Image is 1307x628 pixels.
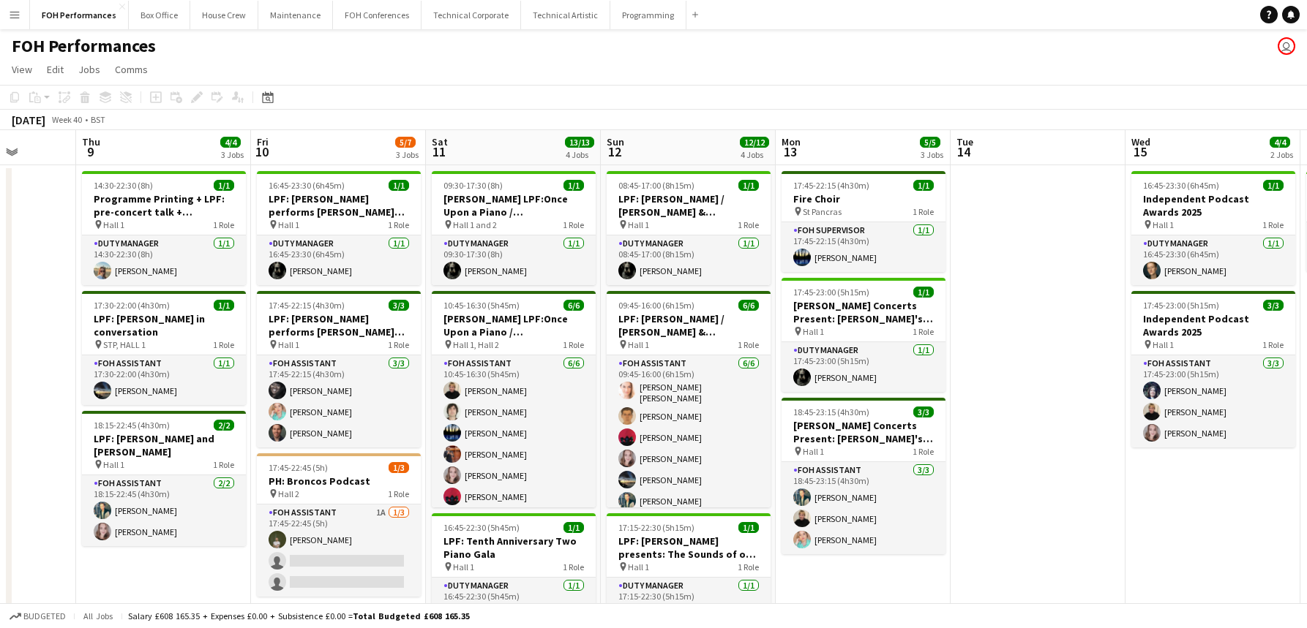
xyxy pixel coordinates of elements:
[190,1,258,29] button: House Crew
[12,63,32,76] span: View
[72,60,106,79] a: Jobs
[12,113,45,127] div: [DATE]
[41,60,70,79] a: Edit
[78,63,100,76] span: Jobs
[47,63,64,76] span: Edit
[610,1,686,29] button: Programming
[80,610,116,621] span: All jobs
[422,1,521,29] button: Technical Corporate
[23,611,66,621] span: Budgeted
[30,1,129,29] button: FOH Performances
[115,63,148,76] span: Comms
[521,1,610,29] button: Technical Artistic
[7,608,68,624] button: Budgeted
[258,1,333,29] button: Maintenance
[129,1,190,29] button: Box Office
[128,610,470,621] div: Salary £608 165.35 + Expenses £0.00 + Subsistence £0.00 =
[333,1,422,29] button: FOH Conferences
[12,35,156,57] h1: FOH Performances
[353,610,470,621] span: Total Budgeted £608 165.35
[109,60,154,79] a: Comms
[6,60,38,79] a: View
[91,114,105,125] div: BST
[48,114,85,125] span: Week 40
[1278,37,1295,55] app-user-avatar: Liveforce Admin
